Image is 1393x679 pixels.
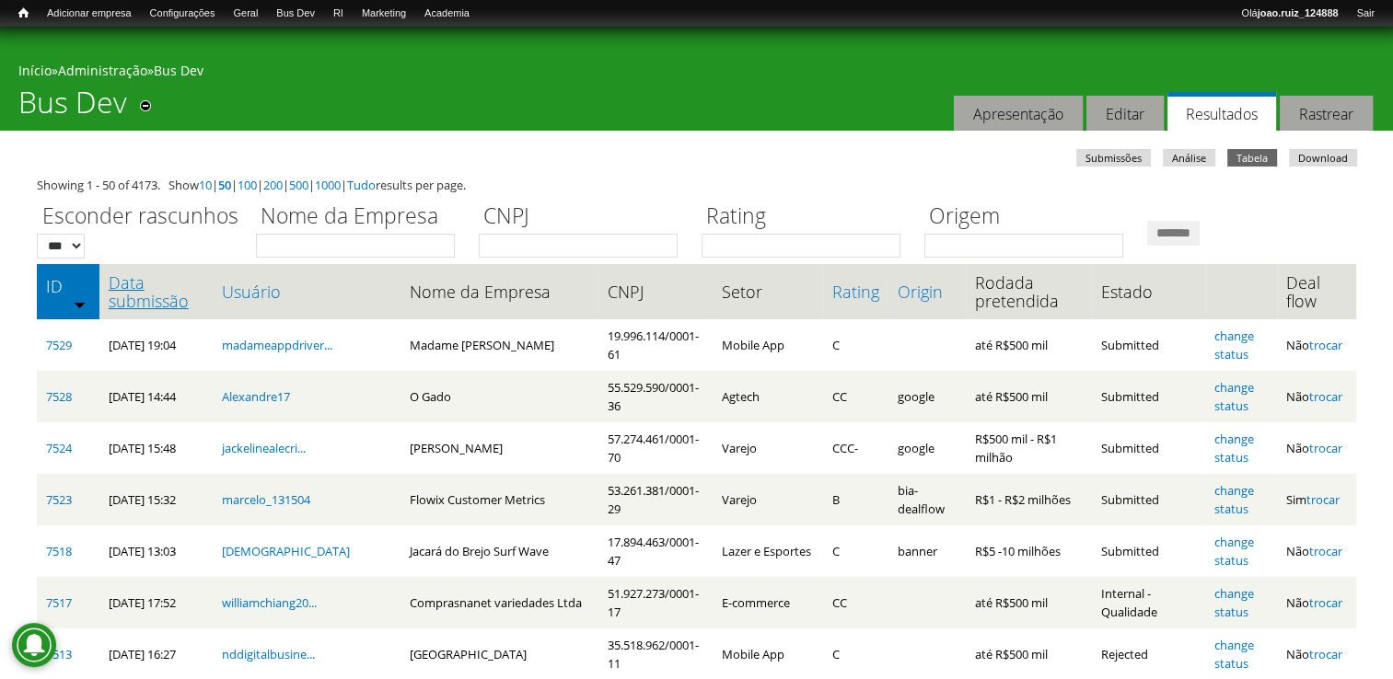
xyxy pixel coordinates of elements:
img: ordem crescente [74,298,86,310]
td: [DATE] 19:04 [99,319,213,371]
a: trocar [1309,594,1342,611]
a: trocar [1309,440,1342,456]
a: Sair [1347,5,1384,23]
a: 7523 [46,491,72,508]
td: E-commerce [713,577,823,628]
td: CC [822,577,888,628]
td: Não [1277,577,1356,628]
td: R$500 mil - R$1 milhão [966,422,1091,474]
a: Bus Dev [154,62,203,79]
a: 7529 [46,337,72,353]
td: google [888,371,966,422]
a: 7517 [46,594,72,611]
td: [PERSON_NAME] [400,422,598,474]
a: 10 [199,177,212,193]
a: change status [1214,379,1254,414]
a: 1000 [315,177,341,193]
td: [DATE] 14:44 [99,371,213,422]
a: Configurações [141,5,225,23]
td: Varejo [713,474,823,525]
a: Tabela [1227,149,1277,167]
a: change status [1214,431,1254,466]
label: Rating [702,201,912,234]
th: CNPJ [598,264,712,319]
td: Internal - Qualidade [1091,577,1205,628]
label: Nome da Empresa [256,201,467,234]
td: CCC- [822,422,888,474]
strong: joao.ruiz_124888 [1258,7,1339,18]
td: Submitted [1091,371,1205,422]
a: Submissões [1076,149,1151,167]
td: 19.996.114/0001-61 [598,319,712,371]
a: jackelinealecri... [222,440,306,456]
th: Nome da Empresa [400,264,598,319]
a: ID [46,277,90,295]
a: trocar [1309,646,1342,662]
td: [DATE] 15:32 [99,474,213,525]
a: Apresentação [954,96,1083,132]
a: 50 [218,177,231,193]
td: Madame [PERSON_NAME] [400,319,598,371]
td: bia-dealflow [888,474,966,525]
a: nddigitalbusine... [222,646,315,662]
a: change status [1214,585,1254,620]
a: Administração [58,62,147,79]
td: Submitted [1091,319,1205,371]
td: 55.529.590/0001-36 [598,371,712,422]
a: Alexandre17 [222,388,290,405]
a: 7528 [46,388,72,405]
a: 100 [238,177,257,193]
div: » » [18,62,1375,85]
a: Geral [224,5,267,23]
td: 57.274.461/0001-70 [598,422,712,474]
a: Download [1289,149,1357,167]
td: C [822,319,888,371]
a: Usuário [222,282,391,301]
td: Não [1277,319,1356,371]
td: 51.927.273/0001-17 [598,577,712,628]
a: change status [1214,328,1254,363]
a: 500 [289,177,308,193]
a: [DEMOGRAPHIC_DATA] [222,543,350,559]
td: Mobile App [713,319,823,371]
td: google [888,422,966,474]
td: C [822,525,888,577]
td: CC [822,371,888,422]
td: Submitted [1091,525,1205,577]
td: Agtech [713,371,823,422]
h1: Bus Dev [18,85,127,131]
label: CNPJ [479,201,690,234]
a: trocar [1309,388,1342,405]
td: [DATE] 17:52 [99,577,213,628]
td: Submitted [1091,422,1205,474]
div: Showing 1 - 50 of 4173. Show | | | | | | results per page. [37,176,1356,194]
a: trocar [1309,337,1342,353]
td: [DATE] 13:03 [99,525,213,577]
td: B [822,474,888,525]
td: Não [1277,525,1356,577]
th: Deal flow [1277,264,1356,319]
td: Flowix Customer Metrics [400,474,598,525]
a: change status [1214,482,1254,517]
th: Rodada pretendida [966,264,1091,319]
td: Sim [1277,474,1356,525]
td: Não [1277,422,1356,474]
td: Não [1277,371,1356,422]
th: Estado [1091,264,1205,319]
a: Tudo [347,177,376,193]
td: R$5 -10 milhões [966,525,1091,577]
a: 200 [263,177,283,193]
a: Início [18,62,52,79]
td: até R$500 mil [966,371,1091,422]
th: Setor [713,264,823,319]
a: 7518 [46,543,72,559]
a: Academia [415,5,479,23]
a: 7524 [46,440,72,456]
a: Editar [1086,96,1164,132]
td: banner [888,525,966,577]
a: Adicionar empresa [38,5,141,23]
a: Bus Dev [267,5,324,23]
a: Resultados [1167,92,1276,132]
a: Início [9,5,38,22]
a: change status [1214,534,1254,569]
